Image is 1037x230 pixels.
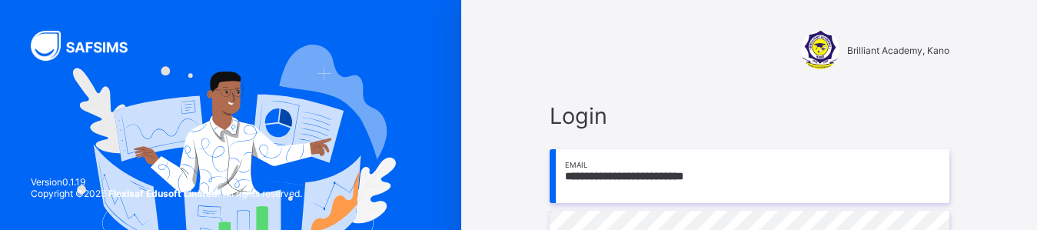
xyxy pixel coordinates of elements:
[31,188,302,199] span: Copyright © 2025 All rights reserved.
[31,31,146,61] img: SAFSIMS Logo
[550,102,949,129] span: Login
[108,188,221,199] strong: Flexisaf Edusoft Limited.
[847,45,949,56] span: Brilliant Academy, Kano
[31,176,302,188] span: Version 0.1.19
